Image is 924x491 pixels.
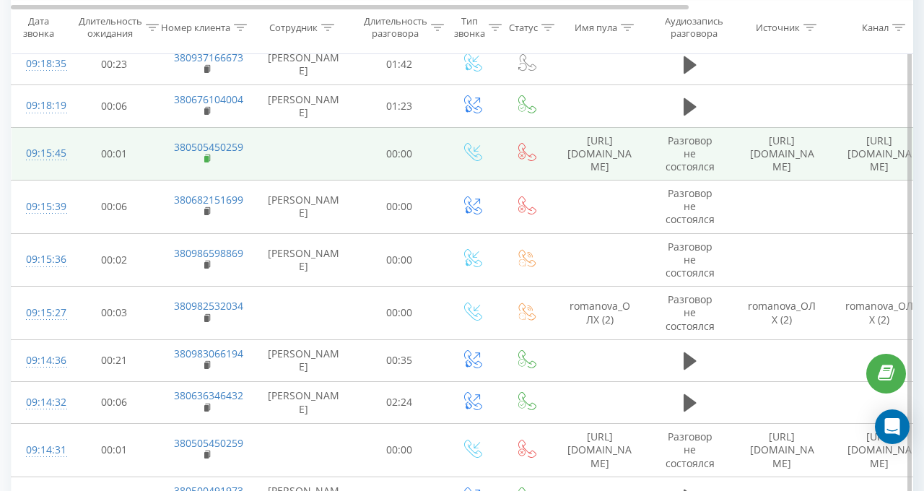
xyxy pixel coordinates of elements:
[161,21,230,33] div: Номер клиента
[174,347,243,360] a: 380983066194
[79,15,142,40] div: Длительность ожидания
[553,127,647,181] td: [URL][DOMAIN_NAME]
[553,424,647,477] td: [URL][DOMAIN_NAME]
[26,50,55,78] div: 09:18:35
[26,436,55,464] div: 09:14:31
[174,436,243,450] a: 380505450259
[354,181,445,234] td: 00:00
[26,245,55,274] div: 09:15:36
[253,85,354,127] td: [PERSON_NAME]
[174,193,243,207] a: 380682151699
[26,193,55,221] div: 09:15:39
[69,181,160,234] td: 00:06
[733,127,831,181] td: [URL][DOMAIN_NAME]
[666,240,715,279] span: Разговор не состоялся
[666,186,715,226] span: Разговор не состоялся
[354,85,445,127] td: 01:23
[174,51,243,64] a: 380937166673
[174,246,243,260] a: 380986598869
[26,92,55,120] div: 09:18:19
[26,299,55,327] div: 09:15:27
[666,134,715,173] span: Разговор не состоялся
[253,43,354,85] td: [PERSON_NAME]
[733,424,831,477] td: [URL][DOMAIN_NAME]
[69,381,160,423] td: 00:06
[174,140,243,154] a: 380505450259
[253,339,354,381] td: [PERSON_NAME]
[69,287,160,340] td: 00:03
[26,139,55,168] div: 09:15:45
[553,287,647,340] td: romanova_ОЛХ (2)
[69,233,160,287] td: 00:02
[69,339,160,381] td: 00:21
[354,233,445,287] td: 00:00
[269,21,318,33] div: Сотрудник
[26,388,55,417] div: 09:14:32
[354,127,445,181] td: 00:00
[875,409,910,444] div: Open Intercom Messenger
[354,287,445,340] td: 00:00
[69,85,160,127] td: 00:06
[69,127,160,181] td: 00:01
[354,43,445,85] td: 01:42
[659,15,729,40] div: Аудиозапись разговора
[69,424,160,477] td: 00:01
[354,424,445,477] td: 00:00
[69,43,160,85] td: 00:23
[733,287,831,340] td: romanova_ОЛХ (2)
[174,299,243,313] a: 380982532034
[454,15,485,40] div: Тип звонка
[354,381,445,423] td: 02:24
[253,233,354,287] td: [PERSON_NAME]
[26,347,55,375] div: 09:14:36
[666,430,715,469] span: Разговор не состоялся
[12,15,65,40] div: Дата звонка
[174,388,243,402] a: 380636346432
[666,292,715,332] span: Разговор не состоялся
[364,15,427,40] div: Длительность разговора
[575,21,617,33] div: Имя пула
[253,181,354,234] td: [PERSON_NAME]
[174,92,243,106] a: 380676104004
[253,381,354,423] td: [PERSON_NAME]
[354,339,445,381] td: 00:35
[509,21,538,33] div: Статус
